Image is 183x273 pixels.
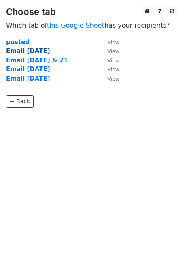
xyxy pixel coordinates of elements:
a: Email [DATE] [6,66,50,73]
a: View [99,57,119,64]
a: posted [6,38,30,46]
small: View [107,48,119,54]
a: View [99,66,119,73]
small: View [107,76,119,82]
a: View [99,75,119,82]
a: ← Back [6,95,34,108]
small: View [107,39,119,45]
small: View [107,58,119,64]
a: this Google Sheet [47,21,104,29]
h3: Choose tab [6,6,177,18]
a: Email [DATE] [6,75,50,82]
small: View [107,66,119,73]
a: View [99,47,119,55]
iframe: Chat Widget [143,234,183,273]
a: View [99,38,119,46]
a: Email [DATE] & 21 [6,57,68,64]
p: Which tab of has your recipients? [6,21,177,30]
a: Email [DATE] [6,47,50,55]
